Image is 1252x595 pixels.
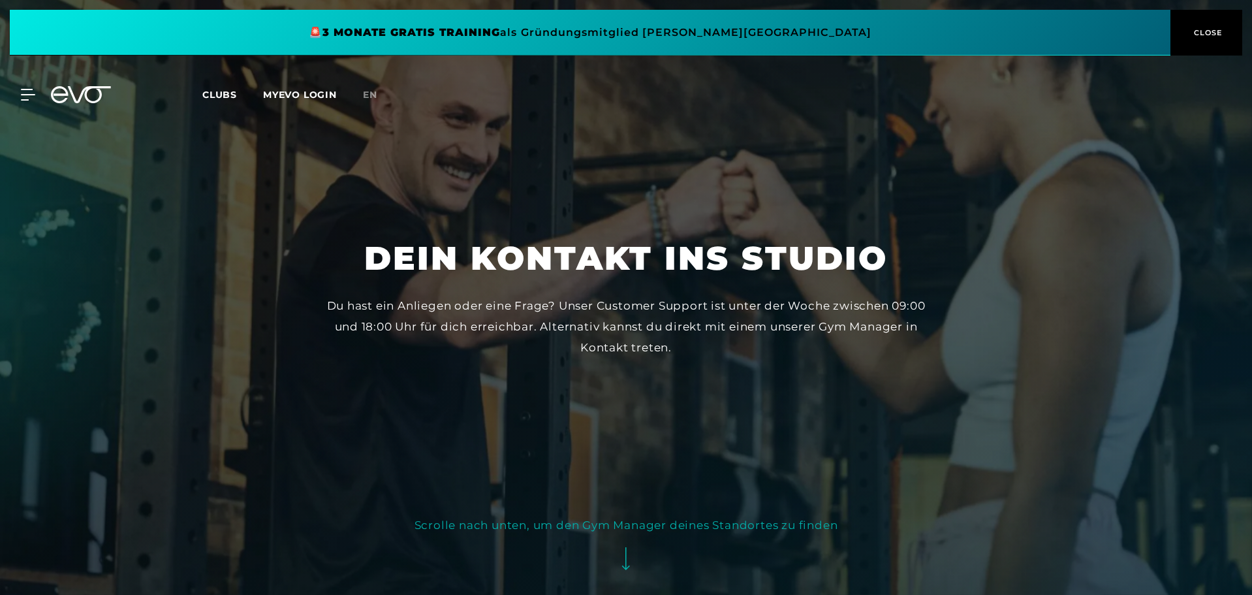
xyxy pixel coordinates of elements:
a: Clubs [202,88,263,101]
span: en [363,89,377,101]
button: Scrolle nach unten, um den Gym Manager deines Standortes zu finden [415,515,838,582]
div: Du hast ein Anliegen oder eine Frage? Unser Customer Support ist unter der Woche zwischen 09:00 u... [321,295,931,359]
span: Clubs [202,89,237,101]
button: CLOSE [1170,10,1242,56]
a: MYEVO LOGIN [263,89,337,101]
div: Scrolle nach unten, um den Gym Manager deines Standortes zu finden [415,515,838,536]
h1: Dein Kontakt ins Studio [364,237,888,280]
a: en [363,88,393,103]
span: CLOSE [1191,27,1223,39]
